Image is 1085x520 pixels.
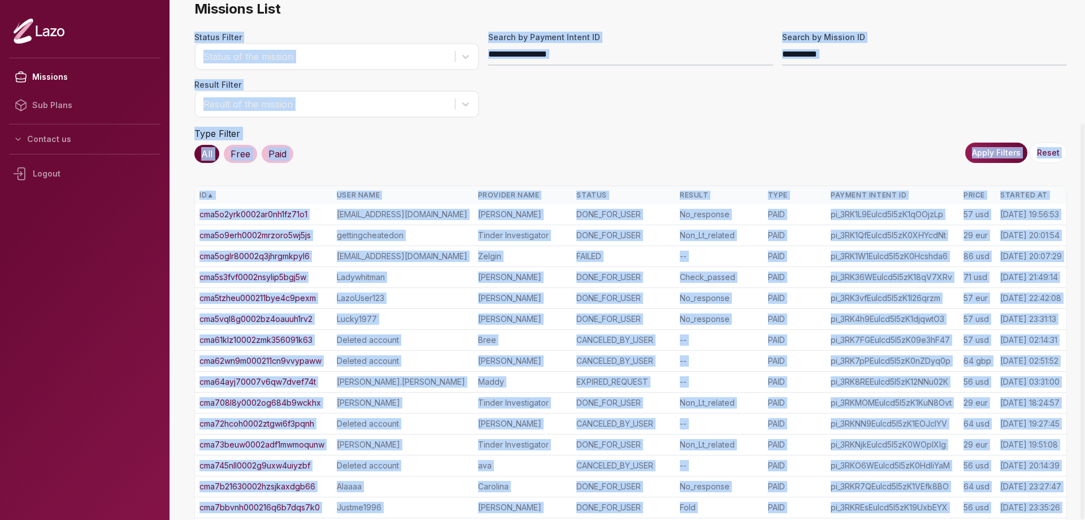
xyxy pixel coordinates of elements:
[478,251,568,262] div: Zelgin
[478,313,568,325] div: [PERSON_NAME]
[680,376,759,388] div: --
[337,334,469,346] div: Deleted account
[680,355,759,367] div: --
[1000,191,1062,200] div: Started At
[831,209,954,220] div: pi_3RK1L9Eulcd5I5zK1qOOjzLp
[576,313,671,325] div: DONE_FOR_USER
[1000,481,1061,492] div: [DATE] 23:27:47
[680,397,759,409] div: Non_Lt_related
[337,313,469,325] div: Lucky1977
[478,439,568,450] div: Tinder Investigator
[768,334,822,346] div: PAID
[964,230,991,241] div: 29 eur
[831,376,954,388] div: pi_3RK8REEulcd5I5zK12NNu02K
[478,397,568,409] div: Tinder Investigator
[9,129,160,149] button: Contact us
[680,272,759,283] div: Check_passed
[768,376,822,388] div: PAID
[768,272,822,283] div: PAID
[680,481,759,492] div: No_response
[768,230,822,241] div: PAID
[680,418,759,429] div: --
[768,251,822,262] div: PAID
[1000,418,1060,429] div: [DATE] 19:27:45
[964,460,991,471] div: 56 usd
[478,460,568,471] div: ava
[199,397,321,409] a: cma708l8y0002og684b9wckhx
[207,191,214,200] span: ▲
[831,481,954,492] div: pi_3RKR7QEulcd5I5zK1VEfk8BO
[576,209,671,220] div: DONE_FOR_USER
[199,334,313,346] a: cma61klz10002zmk356091k63
[488,32,773,43] label: Search by Payment Intent ID
[337,355,469,367] div: Deleted account
[478,293,568,304] div: [PERSON_NAME]
[576,439,671,450] div: DONE_FOR_USER
[1030,143,1067,163] button: Reset
[199,376,316,388] a: cma64ayj70007v6qw7dvef74t
[478,334,568,346] div: Bree
[203,97,449,111] div: Result of the mission
[831,334,954,346] div: pi_3RK7FGEulcd5I5zK09e3hF47
[1000,376,1060,388] div: [DATE] 03:31:00
[768,293,822,304] div: PAID
[224,145,257,163] div: Free
[576,334,671,346] div: CANCELED_BY_USER
[576,191,671,200] div: Status
[1000,397,1060,409] div: [DATE] 18:24:57
[478,209,568,220] div: [PERSON_NAME]
[478,481,568,492] div: Carolina
[199,251,310,262] a: cma5oglr80002q3jhrgmkpyl6
[576,355,671,367] div: CANCELED_BY_USER
[964,355,991,367] div: 64 gbp
[768,397,822,409] div: PAID
[831,272,954,283] div: pi_3RK36WEulcd5I5zK18qV7XRv
[1000,230,1060,241] div: [DATE] 20:01:54
[199,502,320,513] a: cma7bbvnh000216q6b7dqs7k0
[680,460,759,471] div: --
[964,293,991,304] div: 57 eur
[194,128,240,139] label: Type Filter
[1000,209,1059,220] div: [DATE] 19:56:53
[680,293,759,304] div: No_response
[680,502,759,513] div: Fold
[1000,251,1062,262] div: [DATE] 20:07:29
[768,481,822,492] div: PAID
[199,209,307,220] a: cma5o2yrk0002ar0nh1fz71o1
[199,313,313,325] a: cma5vql8g0002bz4oauuh1rv2
[9,91,160,119] a: Sub Plans
[831,418,954,429] div: pi_3RKNN9Eulcd5I5zK1EOJcIYV
[964,439,991,450] div: 29 eur
[576,376,671,388] div: EXPIRED_REQUEST
[194,145,219,163] div: All
[478,272,568,283] div: [PERSON_NAME]
[768,439,822,450] div: PAID
[337,191,469,200] div: User Name
[964,397,991,409] div: 29 eur
[194,79,479,91] label: Result Filter
[964,313,991,325] div: 57 usd
[768,355,822,367] div: PAID
[964,191,991,200] div: Price
[199,191,328,200] div: ID
[768,191,822,200] div: Type
[194,32,479,43] label: Status Filter
[576,251,671,262] div: FAILED
[1000,293,1061,304] div: [DATE] 22:42:08
[964,272,991,283] div: 71 usd
[576,293,671,304] div: DONE_FOR_USER
[199,460,310,471] a: cma745nll0002g9uxw4uiyzbf
[9,159,160,188] div: Logout
[199,418,314,429] a: cma72hcoh0002ztgwi6f3pqnh
[337,418,469,429] div: Deleted account
[478,230,568,241] div: Tinder Investigator
[1000,460,1060,471] div: [DATE] 20:14:39
[831,460,954,471] div: pi_3RKO6WEulcd5I5zK0HdliYaM
[964,502,991,513] div: 56 usd
[1000,334,1057,346] div: [DATE] 02:14:31
[680,251,759,262] div: --
[199,230,311,241] a: cma5o9erh0002mrzoro5wj5js
[337,502,469,513] div: Justme1996
[965,143,1027,163] button: Apply Filters
[203,50,449,63] div: Status of the mission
